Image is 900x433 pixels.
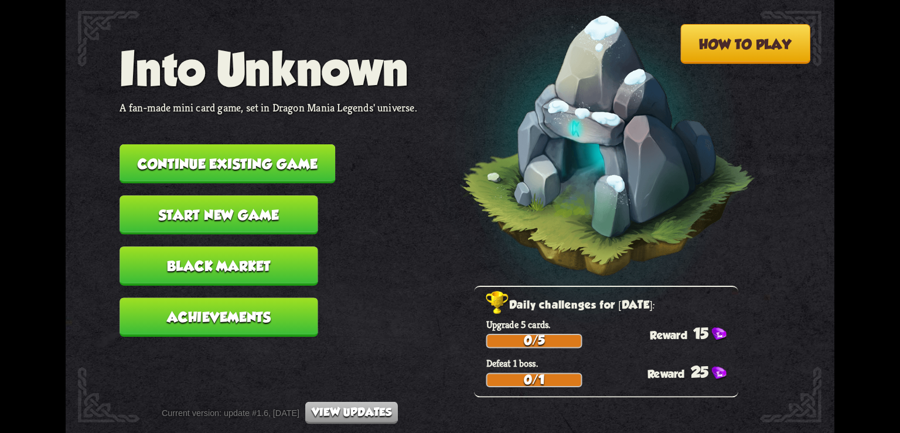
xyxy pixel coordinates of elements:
div: 0/5 [487,335,581,347]
p: Defeat 1 boss. [486,357,739,370]
button: How to play [680,24,810,64]
img: Golden_Trophy_Icon.png [486,291,510,315]
h1: Into Unknown [120,42,417,94]
p: Upgrade 5 cards. [486,318,739,331]
button: Black Market [120,246,318,286]
div: 15 [650,324,738,342]
button: View updates [305,402,398,424]
div: Current version: update #1.6, [DATE] [162,402,398,424]
button: Start new game [120,195,318,235]
div: 25 [647,364,738,381]
button: Continue existing game [120,144,335,184]
button: Achievements [120,297,318,337]
div: 0/1 [487,374,581,387]
h2: Daily challenges for [DATE]: [486,296,739,315]
p: A fan-made mini card game, set in Dragon Mania Legends' universe. [120,100,417,114]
